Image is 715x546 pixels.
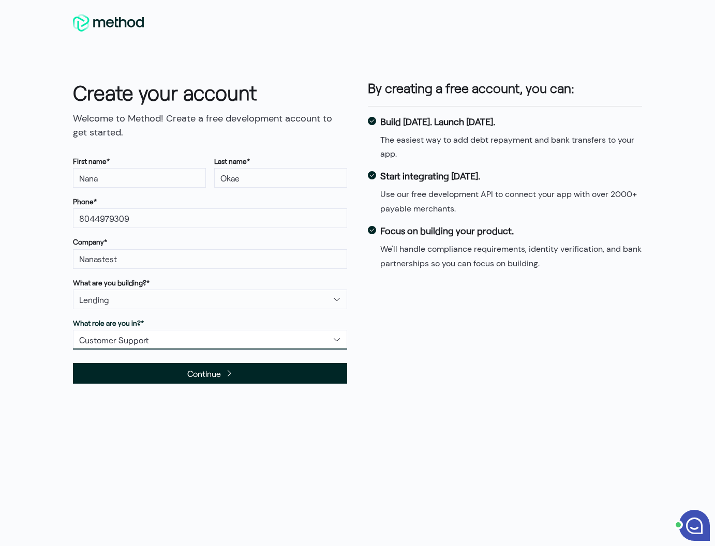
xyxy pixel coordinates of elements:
[73,318,144,328] label: What role are you in?*
[380,115,642,129] dt: Build [DATE]. Launch [DATE].
[214,168,347,188] input: Doyle
[73,249,347,269] input: Kevin's Company
[368,79,642,98] h3: By creating a free account, you can:
[380,242,642,270] dd: We'll handle compliance requirements, identity verification, and bank partnerships so you can foc...
[380,224,642,238] dt: Focus on building your product.
[73,237,107,247] label: Company*
[73,208,347,228] input: 5555555555
[73,112,347,140] p: Welcome to Method! Create a free development account to get started.
[73,79,347,107] h1: Create your account
[73,14,144,32] img: MethodFi Logo
[73,157,110,166] label: First name*
[73,278,150,287] label: What are you building?*
[73,168,206,188] input: Kevin
[380,187,642,216] dd: Use our free development API to connect your app with over 2000+ payable merchants.
[73,363,347,384] button: Continue
[187,367,221,381] span: Continue
[214,157,250,166] label: Last name*
[380,133,642,161] dd: The easiest way to add debt repayment and bank transfers to your app.
[73,197,97,206] label: Phone*
[380,169,642,183] dt: Start integrating [DATE].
